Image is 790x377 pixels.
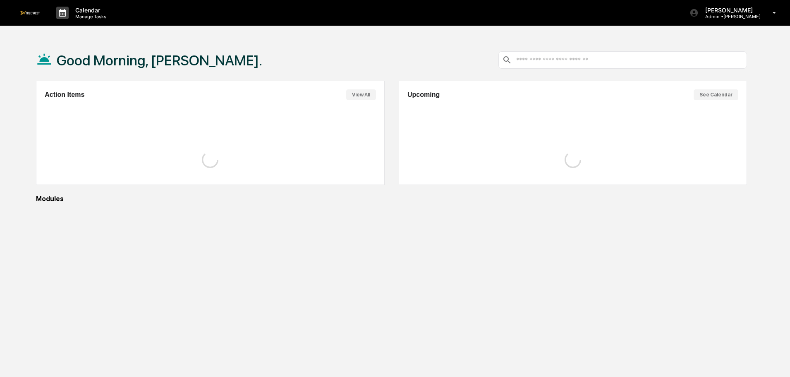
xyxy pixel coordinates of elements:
[694,89,738,100] button: See Calendar
[346,89,376,100] button: View All
[45,91,84,98] h2: Action Items
[69,7,110,14] p: Calendar
[57,52,262,69] h1: Good Morning, [PERSON_NAME].
[20,11,40,14] img: logo
[407,91,440,98] h2: Upcoming
[699,7,761,14] p: [PERSON_NAME]
[699,14,761,19] p: Admin • [PERSON_NAME]
[36,195,747,203] div: Modules
[69,14,110,19] p: Manage Tasks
